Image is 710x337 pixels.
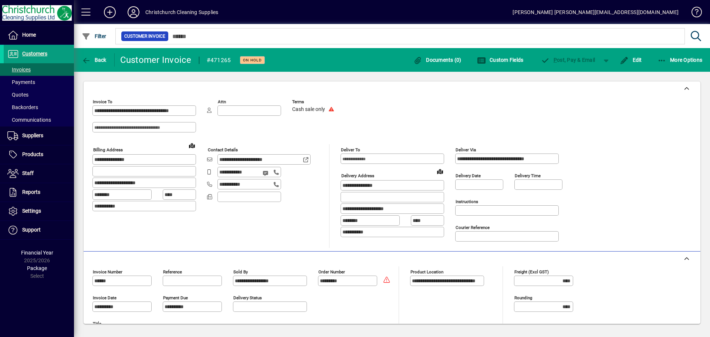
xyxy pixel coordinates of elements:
a: Settings [4,202,74,220]
div: [PERSON_NAME] [PERSON_NAME][EMAIL_ADDRESS][DOMAIN_NAME] [513,6,679,18]
span: Customers [22,51,47,57]
a: Backorders [4,101,74,114]
span: Terms [292,100,337,104]
button: More Options [656,53,704,67]
button: Post, Pay & Email [537,53,599,67]
span: P [554,57,557,63]
mat-label: Sold by [233,269,248,274]
span: Support [22,227,41,233]
span: Package [27,265,47,271]
span: Reports [22,189,40,195]
span: Invoices [7,67,31,73]
mat-label: Product location [410,269,443,274]
span: On hold [243,58,262,63]
mat-label: Courier Reference [456,225,490,230]
span: ost, Pay & Email [541,57,595,63]
mat-label: Deliver To [341,147,360,152]
a: Suppliers [4,127,74,145]
a: Home [4,26,74,44]
span: Edit [620,57,642,63]
mat-label: Payment due [163,295,188,300]
span: Payments [7,79,35,85]
mat-label: Delivery time [515,173,541,178]
mat-label: Instructions [456,199,478,204]
span: Cash sale only [292,107,325,112]
a: View on map [186,139,198,151]
button: Edit [618,53,644,67]
div: #471265 [207,54,231,66]
span: Filter [82,33,106,39]
span: Customer Invoice [124,33,165,40]
span: Communications [7,117,51,123]
a: Products [4,145,74,164]
span: Staff [22,170,34,176]
a: Support [4,221,74,239]
mat-label: Attn [218,99,226,104]
a: Staff [4,164,74,183]
span: Home [22,32,36,38]
a: Quotes [4,88,74,101]
span: Suppliers [22,132,43,138]
a: Reports [4,183,74,202]
button: Send SMS [257,164,275,182]
mat-label: Delivery status [233,295,262,300]
mat-label: Order number [318,269,345,274]
a: Knowledge Base [686,1,701,26]
a: View on map [434,165,446,177]
span: More Options [657,57,703,63]
span: Back [82,57,106,63]
div: Christchurch Cleaning Supplies [145,6,218,18]
app-page-header-button: Back [74,53,115,67]
span: Documents (0) [413,57,461,63]
span: Backorders [7,104,38,110]
span: Quotes [7,92,28,98]
span: Custom Fields [477,57,524,63]
a: Payments [4,76,74,88]
span: Financial Year [21,250,53,256]
mat-label: Invoice To [93,99,112,104]
span: Products [22,151,43,157]
button: Custom Fields [475,53,525,67]
mat-label: Invoice number [93,269,122,274]
a: Invoices [4,63,74,76]
button: Add [98,6,122,19]
a: Communications [4,114,74,126]
mat-label: Reference [163,269,182,274]
button: Documents (0) [412,53,463,67]
mat-label: Rounding [514,295,532,300]
button: Back [80,53,108,67]
mat-label: Delivery date [456,173,481,178]
button: Profile [122,6,145,19]
mat-label: Freight (excl GST) [514,269,549,274]
mat-label: Invoice date [93,295,116,300]
mat-label: Deliver via [456,147,476,152]
span: Settings [22,208,41,214]
div: Customer Invoice [120,54,192,66]
button: Filter [80,30,108,43]
mat-label: Title [93,321,101,326]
